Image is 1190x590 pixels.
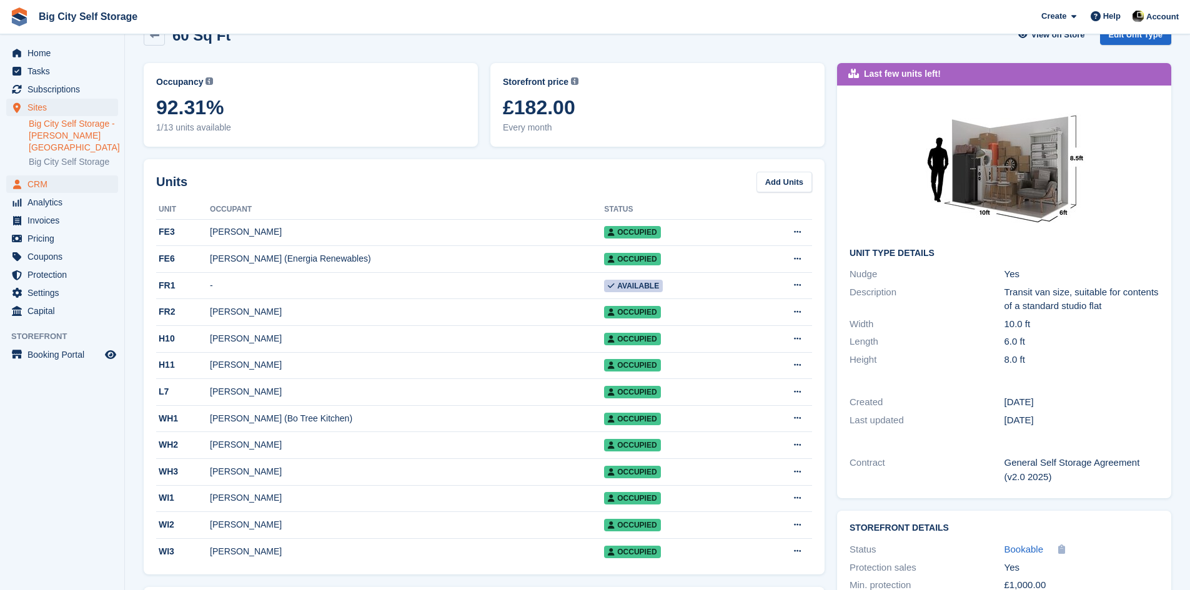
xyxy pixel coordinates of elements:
[850,456,1004,484] div: Contract
[206,77,213,85] img: icon-info-grey-7440780725fd019a000dd9b08b2336e03edf1995a4989e88bcd33f0948082b44.svg
[27,99,102,116] span: Sites
[210,385,604,398] div: [PERSON_NAME]
[604,519,660,531] span: Occupied
[1004,267,1159,282] div: Yes
[27,175,102,193] span: CRM
[6,44,118,62] a: menu
[156,518,210,531] div: WI2
[11,330,124,343] span: Storefront
[156,545,210,558] div: WI3
[1004,353,1159,367] div: 8.0 ft
[1004,561,1159,575] div: Yes
[850,317,1004,332] div: Width
[34,6,142,27] a: Big City Self Storage
[850,543,1004,557] div: Status
[1041,10,1066,22] span: Create
[210,225,604,238] div: [PERSON_NAME]
[6,284,118,302] a: menu
[156,96,465,119] span: 92.31%
[6,248,118,265] a: menu
[6,212,118,229] a: menu
[156,279,210,292] div: FR1
[6,194,118,211] a: menu
[1004,317,1159,332] div: 10.0 ft
[27,248,102,265] span: Coupons
[850,285,1004,313] div: Description
[604,253,660,265] span: Occupied
[27,44,102,62] span: Home
[156,76,203,89] span: Occupancy
[156,252,210,265] div: FE6
[850,413,1004,428] div: Last updated
[27,194,102,211] span: Analytics
[156,332,210,345] div: H10
[27,302,102,320] span: Capital
[756,172,812,192] a: Add Units
[503,121,812,134] span: Every month
[604,466,660,478] span: Occupied
[571,77,578,85] img: icon-info-grey-7440780725fd019a000dd9b08b2336e03edf1995a4989e88bcd33f0948082b44.svg
[27,81,102,98] span: Subscriptions
[1132,10,1144,22] img: Patrick Nevin
[1031,29,1085,41] span: View on Store
[210,518,604,531] div: [PERSON_NAME]
[210,465,604,478] div: [PERSON_NAME]
[503,76,568,89] span: Storefront price
[156,465,210,478] div: WH3
[210,332,604,345] div: [PERSON_NAME]
[1017,24,1090,45] a: View on Store
[850,248,1159,258] h2: Unit Type details
[6,302,118,320] a: menu
[604,439,660,451] span: Occupied
[850,267,1004,282] div: Nudge
[6,266,118,283] a: menu
[156,385,210,398] div: L7
[10,7,29,26] img: stora-icon-8386f47178a22dfd0bd8f6a31ec36ba5ce8667c1dd55bd0f319d3a0aa187defe.svg
[210,358,604,371] div: [PERSON_NAME]
[604,280,663,292] span: Available
[29,118,118,154] a: Big City Self Storage - [PERSON_NAME][GEOGRAPHIC_DATA]
[29,156,118,168] a: Big City Self Storage
[1004,285,1159,313] div: Transit van size, suitable for contents of a standard studio flat
[864,67,941,81] div: Last few units left!
[156,200,210,220] th: Unit
[604,226,660,238] span: Occupied
[604,200,748,220] th: Status
[6,175,118,193] a: menu
[156,358,210,371] div: H11
[1100,24,1171,45] a: Edit Unit Type
[1103,10,1121,22] span: Help
[210,200,604,220] th: Occupant
[27,346,102,363] span: Booking Portal
[1146,11,1179,23] span: Account
[156,438,210,451] div: WH2
[604,492,660,504] span: Occupied
[210,412,604,425] div: [PERSON_NAME] (Bo Tree Kitchen)
[604,306,660,318] span: Occupied
[911,98,1098,238] img: 60-sqft-unit.jpg
[27,212,102,229] span: Invoices
[210,438,604,451] div: [PERSON_NAME]
[156,412,210,425] div: WH1
[604,546,660,558] span: Occupied
[6,81,118,98] a: menu
[850,395,1004,410] div: Created
[6,230,118,247] a: menu
[156,121,465,134] span: 1/13 units available
[850,523,1159,533] h2: Storefront Details
[27,230,102,247] span: Pricing
[604,333,660,345] span: Occupied
[210,305,604,318] div: [PERSON_NAME]
[1004,395,1159,410] div: [DATE]
[156,172,187,191] h2: Units
[156,491,210,504] div: WI1
[156,305,210,318] div: FR2
[850,335,1004,349] div: Length
[6,346,118,363] a: menu
[1004,543,1044,557] a: Bookable
[27,62,102,80] span: Tasks
[210,545,604,558] div: [PERSON_NAME]
[1004,413,1159,428] div: [DATE]
[604,386,660,398] span: Occupied
[210,252,604,265] div: [PERSON_NAME] (Energia Renewables)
